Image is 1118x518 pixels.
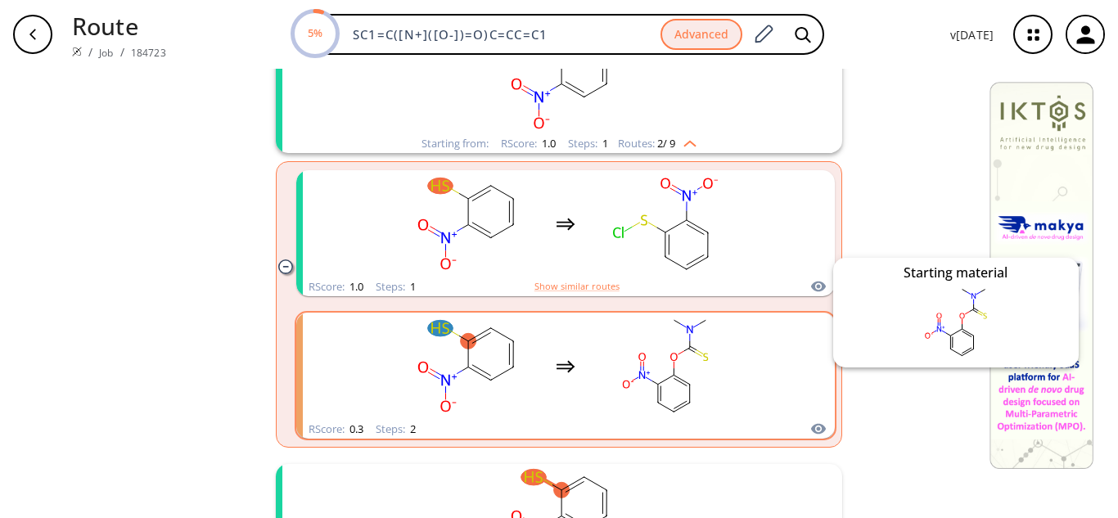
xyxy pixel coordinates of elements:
div: RScore : [309,282,363,292]
text: 5% [308,25,322,40]
svg: O=[N+]([O-])c1ccccc1S [392,315,539,417]
div: Starting from: [422,138,489,149]
div: Steps : [568,138,608,149]
img: Spaya logo [72,47,82,56]
input: Enter SMILES [343,26,660,43]
div: Steps : [376,282,416,292]
svg: O=[N+]([O-])c1ccccc1SCl [592,173,739,275]
div: RScore : [309,424,363,435]
img: Up [675,134,696,147]
a: 184723 [131,46,166,60]
p: v [DATE] [950,26,994,43]
span: 1 [408,279,416,294]
svg: CN(C)C(=S)Oc1ccccc1[N+](=O)[O-] [592,315,739,417]
span: 2 / 9 [657,138,675,149]
button: Advanced [660,19,742,51]
svg: O=[N+]([O-])c1ccccc1S [346,32,772,134]
div: Routes: [618,138,696,149]
span: 1 [600,136,608,151]
div: RScore : [501,138,556,149]
button: Show similar routes [534,279,620,294]
span: 1.0 [347,279,363,294]
a: Job [99,46,113,60]
svg: O=[N+]([O-])c1ccccc1S [392,173,539,275]
img: Banner [990,82,1093,469]
li: / [88,43,92,61]
li: / [120,43,124,61]
svg: CN(C)C(=S)Oc1ccccc1[N+](=O)[O-] [907,286,1005,359]
span: 2 [408,421,416,436]
span: 0.3 [347,421,363,436]
div: Steps : [376,424,416,435]
p: Route [72,8,166,43]
span: 1.0 [539,136,556,151]
div: Starting material [904,266,1008,279]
